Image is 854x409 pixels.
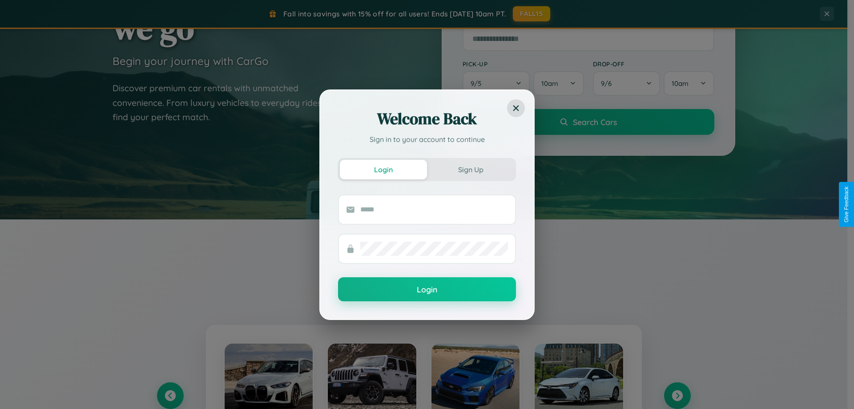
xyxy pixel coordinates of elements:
[340,160,427,179] button: Login
[338,134,516,145] p: Sign in to your account to continue
[843,186,850,223] div: Give Feedback
[338,277,516,301] button: Login
[427,160,514,179] button: Sign Up
[338,108,516,130] h2: Welcome Back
